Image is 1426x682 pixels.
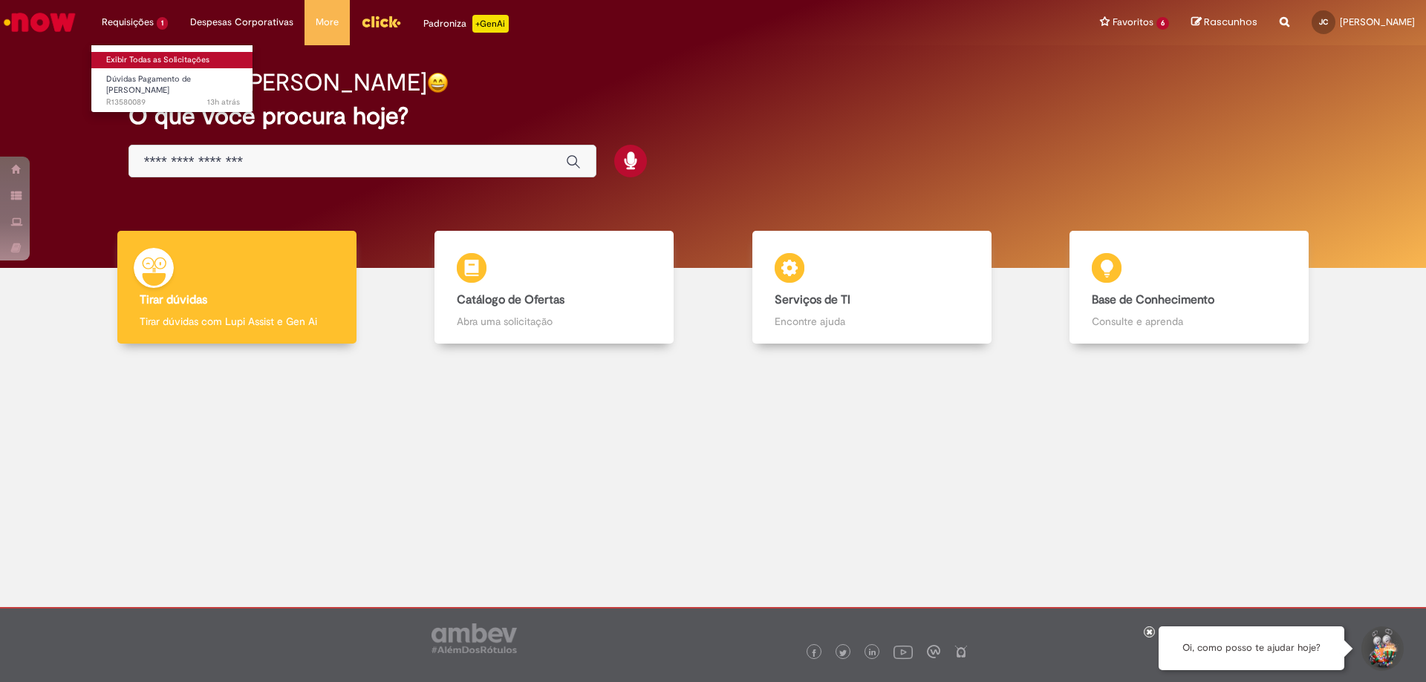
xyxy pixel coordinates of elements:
[713,231,1031,344] a: Serviços de TI Encontre ajuda
[810,649,818,657] img: logo_footer_facebook.png
[190,15,293,30] span: Despesas Corporativas
[954,645,968,658] img: logo_footer_naosei.png
[1319,17,1328,27] span: JC
[432,623,517,653] img: logo_footer_ambev_rotulo_gray.png
[427,72,449,94] img: happy-face.png
[361,10,401,33] img: click_logo_yellow_360x200.png
[775,314,969,329] p: Encontre ajuda
[207,96,240,108] span: 13h atrás
[1204,15,1257,29] span: Rascunhos
[457,292,564,307] b: Catálogo de Ofertas
[869,649,876,658] img: logo_footer_linkedin.png
[1159,626,1344,670] div: Oi, como posso te ajudar hoje?
[128,103,1298,129] h2: O que você procura hoje?
[1,7,78,37] img: ServiceNow
[927,645,940,658] img: logo_footer_workplace.png
[457,314,651,329] p: Abra uma solicitação
[157,17,168,30] span: 1
[1092,292,1214,307] b: Base de Conhecimento
[128,70,427,96] h2: Boa noite, [PERSON_NAME]
[839,649,847,657] img: logo_footer_twitter.png
[78,231,396,344] a: Tirar dúvidas Tirar dúvidas com Lupi Assist e Gen Ai
[91,45,253,113] ul: Requisições
[1191,16,1257,30] a: Rascunhos
[140,314,334,329] p: Tirar dúvidas com Lupi Assist e Gen Ai
[102,15,154,30] span: Requisições
[1092,314,1286,329] p: Consulte e aprenda
[207,96,240,108] time: 30/09/2025 09:27:00
[1113,15,1153,30] span: Favoritos
[140,292,207,307] b: Tirar dúvidas
[106,96,240,108] span: R13580089
[316,15,339,30] span: More
[893,642,913,661] img: logo_footer_youtube.png
[91,71,255,103] a: Aberto R13580089 : Dúvidas Pagamento de Salário
[1359,626,1404,671] button: Iniciar Conversa de Suporte
[396,231,714,344] a: Catálogo de Ofertas Abra uma solicitação
[91,52,255,68] a: Exibir Todas as Solicitações
[423,15,509,33] div: Padroniza
[1340,16,1415,28] span: [PERSON_NAME]
[1031,231,1349,344] a: Base de Conhecimento Consulte e aprenda
[472,15,509,33] p: +GenAi
[775,292,850,307] b: Serviços de TI
[106,73,191,96] span: Dúvidas Pagamento de [PERSON_NAME]
[1156,17,1169,30] span: 6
